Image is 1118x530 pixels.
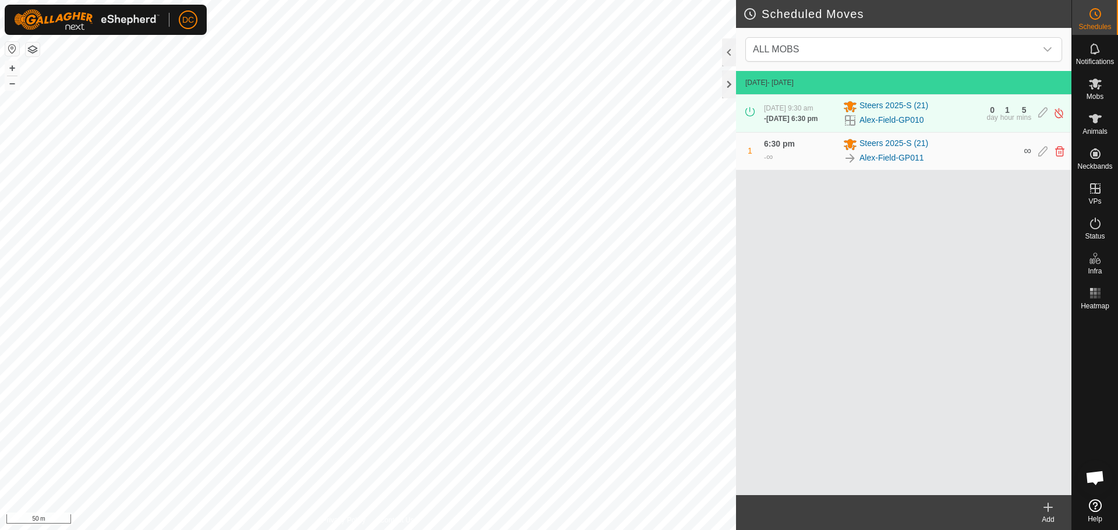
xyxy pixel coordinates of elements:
[745,79,767,87] span: [DATE]
[1017,114,1031,121] div: mins
[1005,106,1010,114] div: 1
[764,113,818,124] div: -
[764,150,773,164] div: -
[322,515,366,525] a: Privacy Policy
[986,114,997,121] div: day
[1087,93,1103,100] span: Mobs
[1053,107,1064,119] img: Turn off schedule move
[26,42,40,56] button: Map Layers
[764,104,813,112] span: [DATE] 9:30 am
[766,152,773,162] span: ∞
[767,79,794,87] span: - [DATE]
[1024,145,1031,156] span: ∞
[753,44,799,54] span: ALL MOBS
[843,151,857,165] img: To
[14,9,160,30] img: Gallagher Logo
[1088,268,1102,275] span: Infra
[1078,460,1113,495] div: Open chat
[182,14,194,26] span: DC
[1081,303,1109,310] span: Heatmap
[1076,58,1114,65] span: Notifications
[859,99,928,113] span: Steers 2025-S (21)
[1072,495,1118,527] a: Help
[5,61,19,75] button: +
[766,115,818,123] span: [DATE] 6:30 pm
[1082,128,1108,135] span: Animals
[1078,23,1111,30] span: Schedules
[764,139,795,148] span: 6:30 pm
[748,146,752,155] span: 1
[1022,106,1027,114] div: 5
[1025,514,1071,525] div: Add
[859,152,924,164] a: Alex-Field-GP011
[380,515,414,525] a: Contact Us
[743,7,1071,21] h2: Scheduled Moves
[5,76,19,90] button: –
[1088,198,1101,205] span: VPs
[1085,233,1105,240] span: Status
[859,114,924,126] a: Alex-Field-GP010
[1036,38,1059,61] div: dropdown trigger
[1088,515,1102,522] span: Help
[990,106,995,114] div: 0
[859,137,928,151] span: Steers 2025-S (21)
[5,42,19,56] button: Reset Map
[1000,114,1014,121] div: hour
[748,38,1036,61] span: ALL MOBS
[1077,163,1112,170] span: Neckbands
